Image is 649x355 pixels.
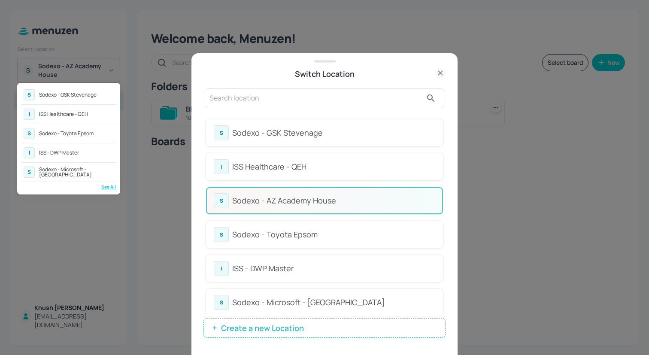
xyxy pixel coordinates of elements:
div: Sodexo - Toyota Epsom [39,131,94,136]
div: S [24,167,35,178]
div: S [24,89,35,100]
div: I [24,147,35,158]
div: I [24,109,35,120]
div: See All [21,184,116,190]
div: Sodexo - Microsoft - [GEOGRAPHIC_DATA] [39,167,114,177]
div: Sodexo - GSK Stevenage [39,92,97,97]
div: ISS - DWP Master [39,150,79,155]
div: ISS Healthcare - QEH [39,112,88,117]
div: S [24,128,35,139]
